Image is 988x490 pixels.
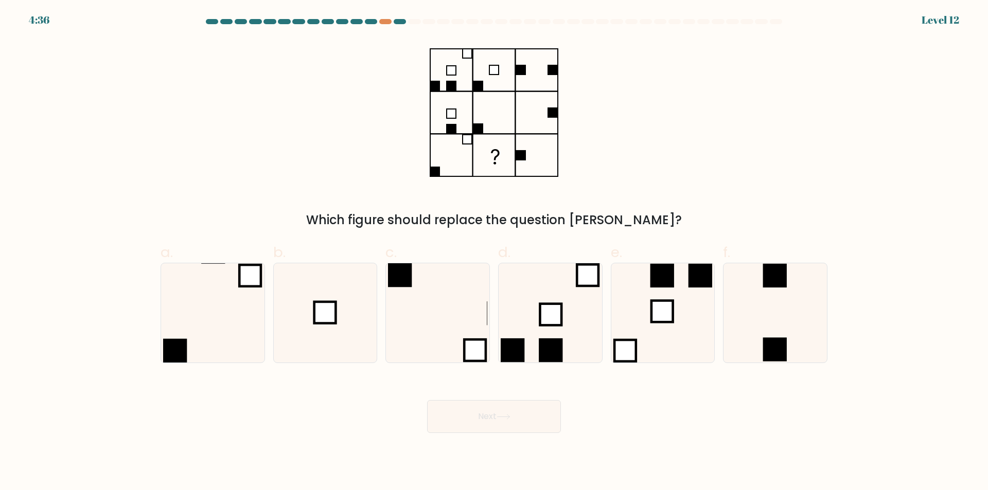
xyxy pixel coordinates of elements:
div: Level 12 [922,12,959,28]
span: e. [611,242,622,262]
span: c. [385,242,397,262]
div: Which figure should replace the question [PERSON_NAME]? [167,211,821,229]
span: f. [723,242,730,262]
span: d. [498,242,510,262]
button: Next [427,400,561,433]
div: 4:36 [29,12,49,28]
span: a. [161,242,173,262]
span: b. [273,242,286,262]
